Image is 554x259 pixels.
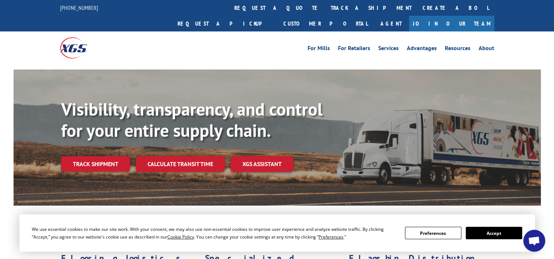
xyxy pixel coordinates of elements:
[231,156,293,172] a: XGS ASSISTANT
[278,16,373,31] a: Customer Portal
[319,234,343,240] span: Preferences
[466,227,522,239] button: Accept
[338,45,370,53] a: For Retailers
[172,16,278,31] a: Request a pickup
[523,230,545,252] div: Open chat
[407,45,437,53] a: Advantages
[308,45,330,53] a: For Mills
[479,45,494,53] a: About
[61,156,130,172] a: Track shipment
[167,234,194,240] span: Cookie Policy
[32,225,396,241] div: We use essential cookies to make our site work. With your consent, we may also use non-essential ...
[136,156,225,172] a: Calculate transit time
[405,227,461,239] button: Preferences
[445,45,471,53] a: Resources
[409,16,494,31] a: Join Our Team
[378,45,399,53] a: Services
[19,214,535,252] div: Cookie Consent Prompt
[61,98,323,142] b: Visibility, transparency, and control for your entire supply chain.
[60,4,98,11] a: [PHONE_NUMBER]
[373,16,409,31] a: Agent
